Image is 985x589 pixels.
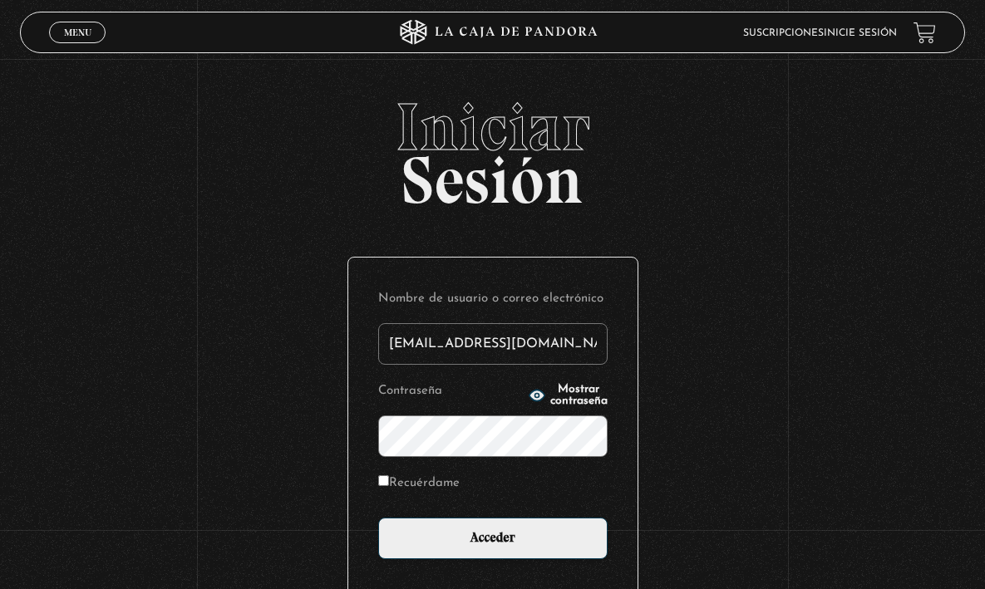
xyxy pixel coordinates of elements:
span: Cerrar [58,42,97,53]
h2: Sesión [20,94,966,200]
label: Nombre de usuario o correo electrónico [378,287,608,310]
span: Mostrar contraseña [550,384,608,407]
span: Iniciar [20,94,966,160]
input: Recuérdame [378,475,389,486]
button: Mostrar contraseña [529,384,608,407]
a: Suscripciones [743,28,824,38]
a: Inicie sesión [824,28,897,38]
label: Recuérdame [378,472,460,494]
label: Contraseña [378,380,524,402]
span: Menu [64,27,91,37]
a: View your shopping cart [914,22,936,44]
input: Acceder [378,518,608,559]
